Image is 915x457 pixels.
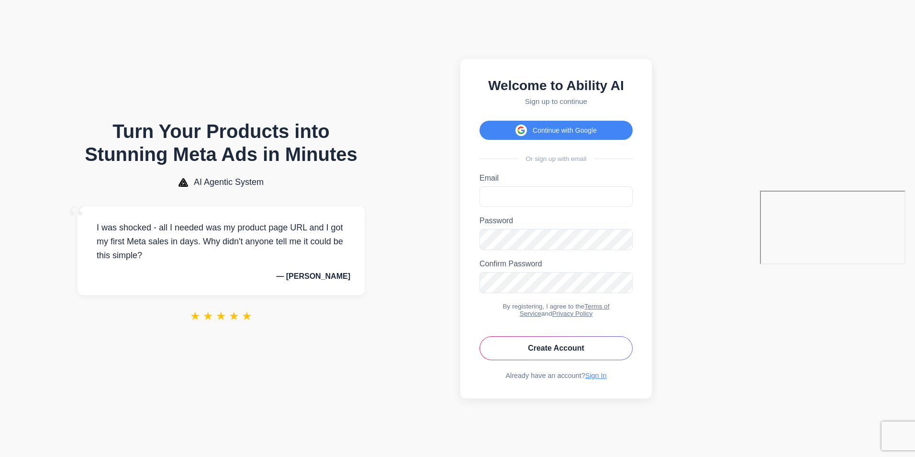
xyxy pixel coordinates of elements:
[480,260,633,268] label: Confirm Password
[216,309,226,323] span: ★
[179,178,188,187] img: AI Agentic System Logo
[760,191,905,264] iframe: ZoomInfo Anywhere
[480,372,633,379] div: Already have an account?
[480,78,633,93] h2: Welcome to Ability AI
[68,197,85,240] span: “
[480,336,633,360] button: Create Account
[229,309,239,323] span: ★
[480,303,633,317] div: By registering, I agree to the and
[585,372,607,379] a: Sign In
[242,309,252,323] span: ★
[78,120,365,166] h1: Turn Your Products into Stunning Meta Ads in Minutes
[194,177,264,187] span: AI Agentic System
[552,310,593,317] a: Privacy Policy
[203,309,213,323] span: ★
[480,174,633,183] label: Email
[480,155,633,162] div: Or sign up with email
[520,303,610,317] a: Terms of Service
[480,217,633,225] label: Password
[190,309,201,323] span: ★
[92,221,350,262] p: I was shocked - all I needed was my product page URL and I got my first Meta sales in days. Why d...
[92,272,350,281] p: — [PERSON_NAME]
[480,97,633,105] p: Sign up to continue
[480,121,633,140] button: Continue with Google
